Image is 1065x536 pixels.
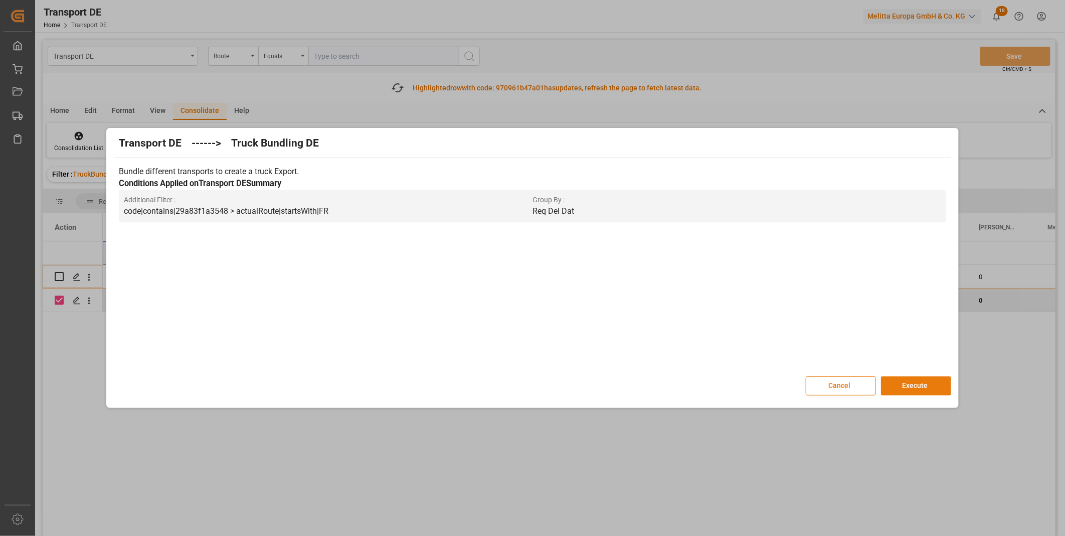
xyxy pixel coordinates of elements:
p: Bundle different transports to create a truck Export. [119,166,946,178]
h2: Truck Bundling DE [231,136,319,152]
span: Additional Filter : [124,195,532,205]
h2: Transport DE [119,136,182,152]
p: Req Del Dat [532,205,941,217]
button: Cancel [806,376,876,395]
h2: ------> [192,136,221,152]
p: code|contains|29a83f1a3548 > actualRoute|startsWith|FR [124,205,532,217]
button: Execute [881,376,951,395]
h3: Conditions Applied on Transport DE Summary [119,178,946,190]
span: Group By : [532,195,941,205]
